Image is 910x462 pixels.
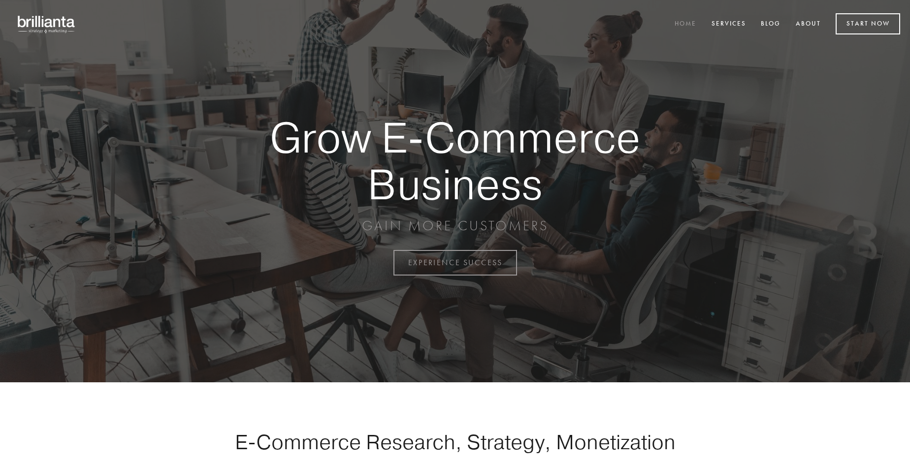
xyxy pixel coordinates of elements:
a: Services [705,16,752,32]
a: Home [668,16,703,32]
strong: Grow E-Commerce Business [235,114,675,207]
a: EXPERIENCE SUCCESS [393,250,517,276]
a: About [789,16,827,32]
a: Start Now [836,13,900,34]
a: Blog [754,16,787,32]
h1: E-Commerce Research, Strategy, Monetization [204,430,706,454]
img: brillianta - research, strategy, marketing [10,10,84,38]
p: GAIN MORE CUSTOMERS [235,217,675,235]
